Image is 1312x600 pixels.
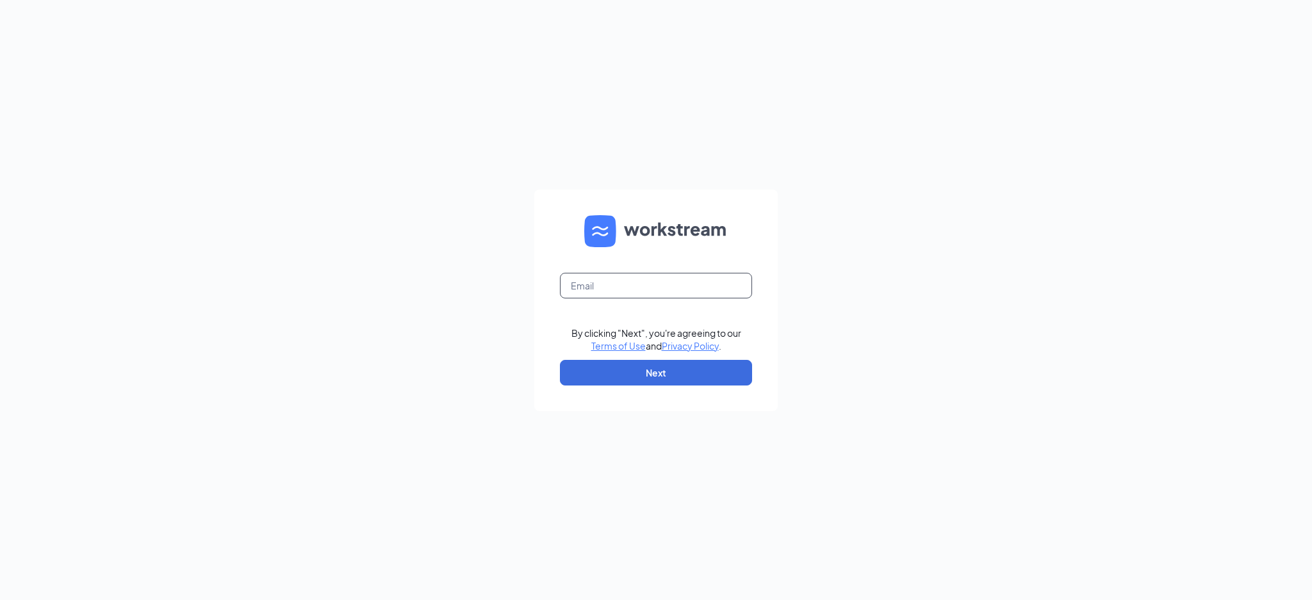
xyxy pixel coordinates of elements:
[662,340,719,352] a: Privacy Policy
[571,327,741,352] div: By clicking "Next", you're agreeing to our and .
[560,360,752,385] button: Next
[584,215,728,247] img: WS logo and Workstream text
[591,340,646,352] a: Terms of Use
[560,273,752,298] input: Email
